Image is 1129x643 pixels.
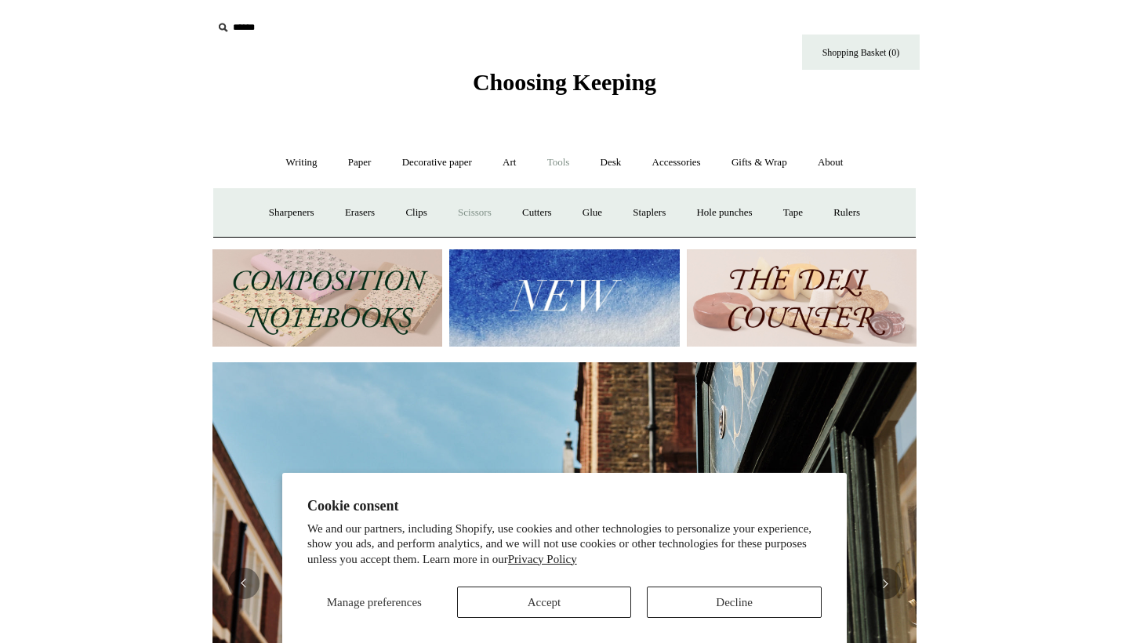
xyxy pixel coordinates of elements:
a: Sharpeners [255,192,329,234]
p: We and our partners, including Shopify, use cookies and other technologies to personalize your ex... [307,521,822,568]
a: Gifts & Wrap [717,142,801,183]
a: Tape [769,192,817,234]
img: New.jpg__PID:f73bdf93-380a-4a35-bcfe-7823039498e1 [449,249,679,347]
button: Previous [228,568,260,599]
a: Clips [391,192,441,234]
a: About [804,142,858,183]
a: Staplers [619,192,680,234]
a: Shopping Basket (0) [802,35,920,70]
a: Writing [272,142,332,183]
h2: Cookie consent [307,498,822,514]
img: The Deli Counter [687,249,917,347]
a: Decorative paper [388,142,486,183]
a: Cutters [508,192,566,234]
img: 202302 Composition ledgers.jpg__PID:69722ee6-fa44-49dd-a067-31375e5d54ec [212,249,442,347]
button: Next [869,568,901,599]
button: Accept [457,587,632,618]
a: Art [488,142,530,183]
a: Accessories [638,142,715,183]
span: Choosing Keeping [473,69,656,95]
a: Desk [586,142,636,183]
a: Erasers [331,192,389,234]
a: Paper [334,142,386,183]
a: Privacy Policy [508,553,577,565]
a: Tools [533,142,584,183]
a: Hole punches [682,192,766,234]
a: Scissors [444,192,506,234]
a: Choosing Keeping [473,82,656,93]
span: Manage preferences [327,596,422,608]
button: Manage preferences [307,587,441,618]
a: Glue [568,192,616,234]
a: Rulers [819,192,874,234]
button: Decline [647,587,822,618]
